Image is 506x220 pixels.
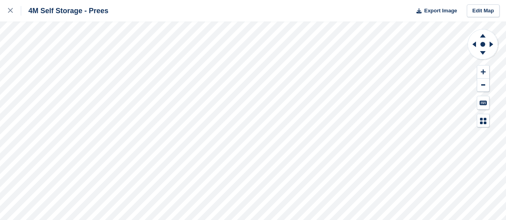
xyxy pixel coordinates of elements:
[412,4,457,18] button: Export Image
[21,6,108,16] div: 4M Self Storage - Prees
[477,65,489,79] button: Zoom In
[477,114,489,127] button: Map Legend
[424,7,457,15] span: Export Image
[467,4,500,18] a: Edit Map
[477,96,489,109] button: Keyboard Shortcuts
[477,79,489,92] button: Zoom Out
